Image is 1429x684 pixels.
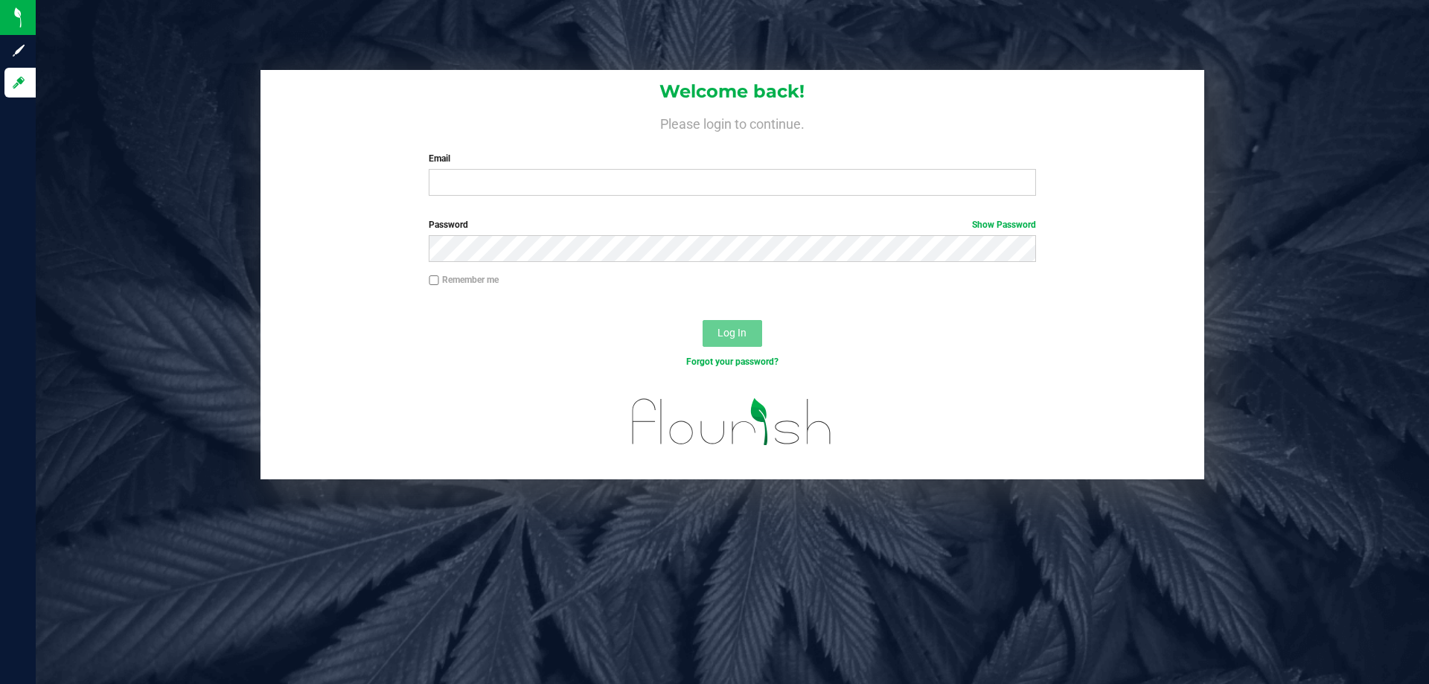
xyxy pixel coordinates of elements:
[703,320,762,347] button: Log In
[429,152,1035,165] label: Email
[260,113,1204,131] h4: Please login to continue.
[11,43,26,58] inline-svg: Sign up
[614,384,850,460] img: flourish_logo.svg
[686,357,779,367] a: Forgot your password?
[429,220,468,230] span: Password
[717,327,747,339] span: Log In
[260,82,1204,101] h1: Welcome back!
[972,220,1036,230] a: Show Password
[11,75,26,90] inline-svg: Log in
[429,273,499,287] label: Remember me
[429,275,439,286] input: Remember me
